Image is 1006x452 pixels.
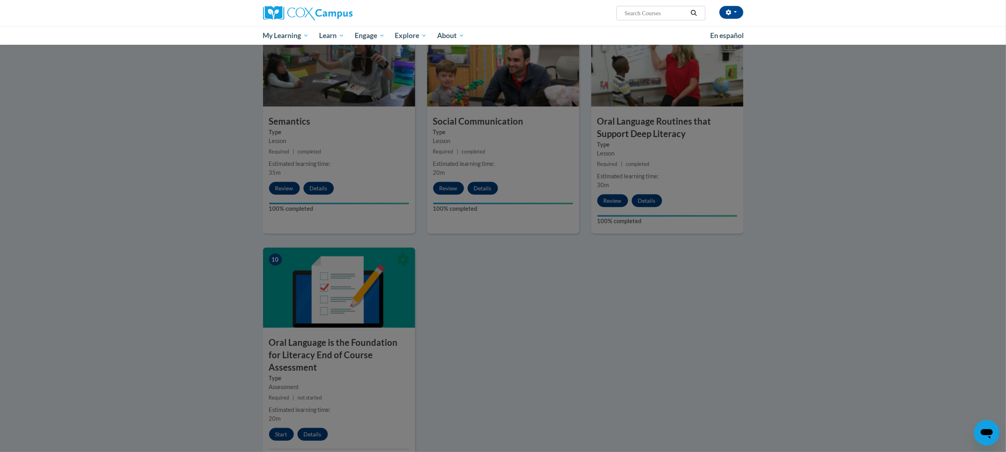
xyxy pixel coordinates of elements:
a: Engage [349,26,390,45]
a: My Learning [258,26,314,45]
a: About [432,26,470,45]
a: Cox Campus [263,6,415,20]
a: Learn [314,26,349,45]
input: Search Courses [624,8,688,18]
iframe: Button to launch messaging window [974,420,1000,446]
span: Explore [395,31,427,40]
div: Main menu [251,26,755,45]
span: Learn [319,31,344,40]
img: Cox Campus [263,6,353,20]
span: My Learning [263,31,309,40]
span: Engage [355,31,385,40]
button: Search [688,8,700,18]
span: En español [711,31,744,40]
span: About [437,31,464,40]
button: Account Settings [719,6,743,19]
a: En español [705,27,749,44]
a: Explore [390,26,432,45]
